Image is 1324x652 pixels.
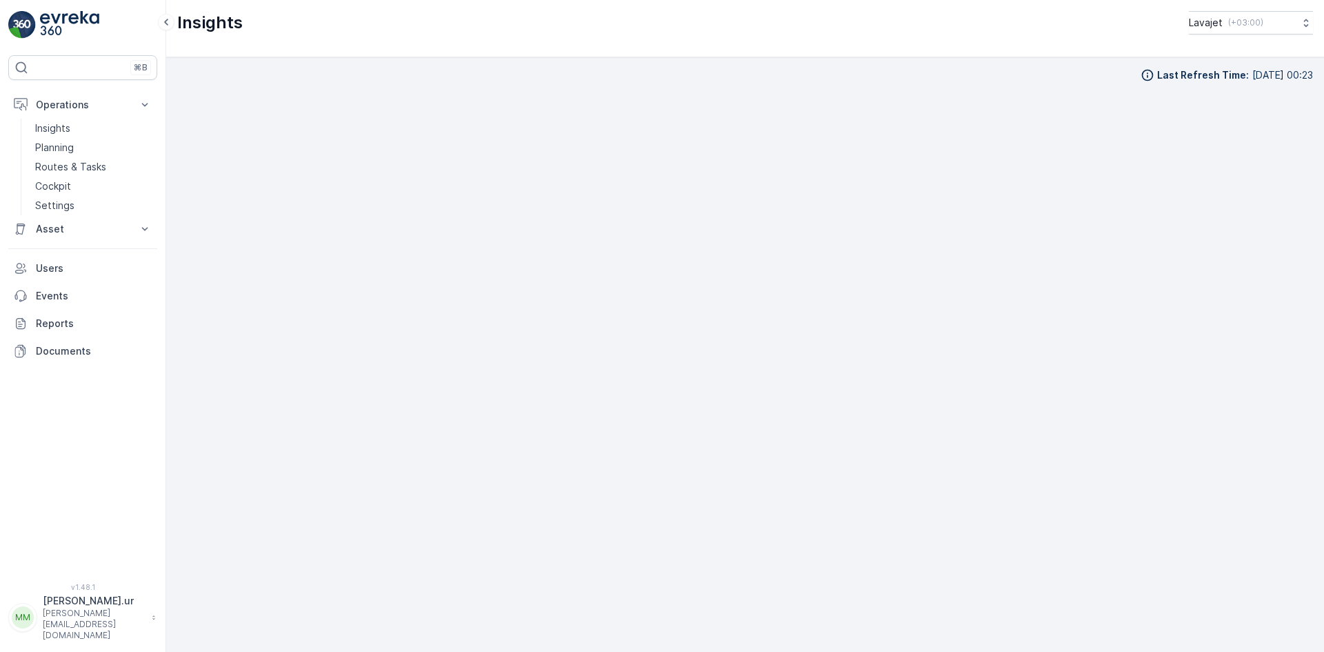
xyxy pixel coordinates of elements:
a: Reports [8,310,157,337]
span: v 1.48.1 [8,583,157,591]
a: Routes & Tasks [30,157,157,177]
button: MM[PERSON_NAME].ur[PERSON_NAME][EMAIL_ADDRESS][DOMAIN_NAME] [8,594,157,641]
p: Routes & Tasks [35,160,106,174]
p: Lavajet [1189,16,1223,30]
p: Settings [35,199,74,213]
p: Planning [35,141,74,155]
a: Insights [30,119,157,138]
p: Insights [177,12,243,34]
a: Events [8,282,157,310]
button: Operations [8,91,157,119]
p: [PERSON_NAME][EMAIL_ADDRESS][DOMAIN_NAME] [43,608,145,641]
p: Cockpit [35,179,71,193]
a: Documents [8,337,157,365]
p: ⌘B [134,62,148,73]
a: Planning [30,138,157,157]
p: Reports [36,317,152,330]
p: ( +03:00 ) [1228,17,1263,28]
a: Settings [30,196,157,215]
p: Last Refresh Time : [1157,68,1249,82]
p: Users [36,261,152,275]
img: logo [8,11,36,39]
p: Asset [36,222,130,236]
p: Insights [35,121,70,135]
img: logo_light-DOdMpM7g.png [40,11,99,39]
a: Users [8,255,157,282]
a: Cockpit [30,177,157,196]
p: Operations [36,98,130,112]
div: MM [12,606,34,629]
button: Asset [8,215,157,243]
button: Lavajet(+03:00) [1189,11,1313,34]
p: [DATE] 00:23 [1252,68,1313,82]
p: Documents [36,344,152,358]
p: Events [36,289,152,303]
p: [PERSON_NAME].ur [43,594,145,608]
